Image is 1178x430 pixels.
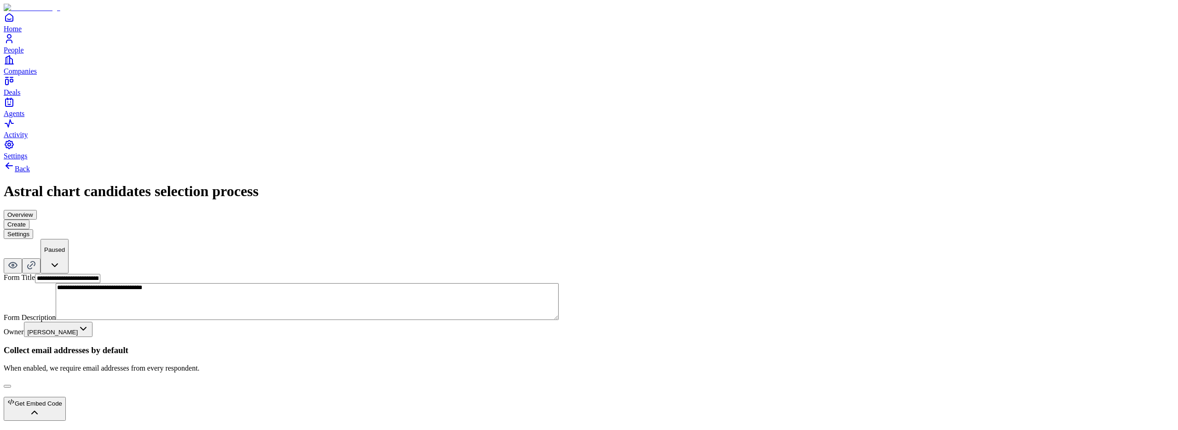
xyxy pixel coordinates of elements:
button: Create [4,220,29,229]
span: People [4,46,24,54]
label: Owner [4,328,24,336]
a: Agents [4,97,1174,117]
a: Home [4,12,1174,33]
span: Deals [4,88,20,96]
a: Back [4,165,30,173]
label: Form Title [4,273,35,281]
button: Overview [4,210,37,220]
span: Home [4,25,22,33]
a: Deals [4,76,1174,96]
h1: Astral chart candidates selection process [4,183,1174,200]
a: Settings [4,139,1174,160]
label: Form Description [4,314,56,321]
span: Agents [4,110,24,117]
a: Companies [4,54,1174,75]
span: Activity [4,131,28,139]
span: Companies [4,67,37,75]
p: When enabled, we require email addresses from every respondent. [4,364,1174,372]
a: People [4,33,1174,54]
a: Activity [4,118,1174,139]
h3: Collect email addresses by default [4,345,1174,355]
div: Get Embed Code [7,398,62,407]
button: Get Embed Code [4,397,66,421]
span: Settings [4,152,28,160]
img: Item Brain Logo [4,4,60,12]
button: Settings [4,229,33,239]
